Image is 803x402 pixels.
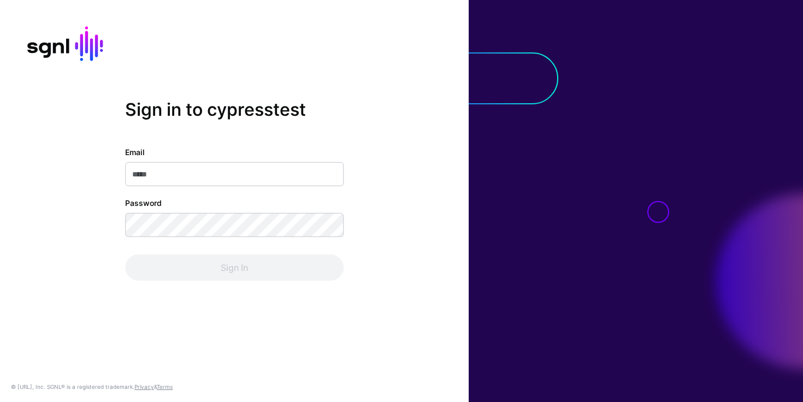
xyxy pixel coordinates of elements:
[11,382,173,391] div: © [URL], Inc. SGNL® is a registered trademark. &
[134,383,154,390] a: Privacy
[157,383,173,390] a: Terms
[125,197,162,209] label: Password
[125,146,145,158] label: Email
[125,99,344,120] h2: Sign in to cypresstest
